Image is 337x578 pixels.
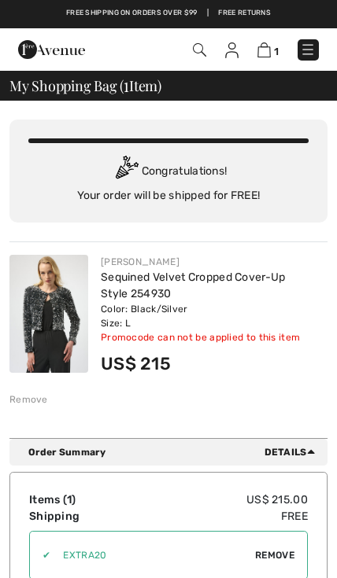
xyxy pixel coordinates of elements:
img: Shopping Bag [257,42,271,57]
img: Sequined Velvet Cropped Cover-Up Style 254930 [9,255,88,373]
span: US$ 215 [101,353,171,374]
div: Promocode can not be applied to this item [101,330,328,344]
span: My Shopping Bag ( Item) [9,79,161,93]
img: Search [193,43,206,57]
a: 1ère Avenue [18,42,85,56]
div: [PERSON_NAME] [101,255,328,269]
img: Congratulation2.svg [110,156,142,187]
a: Free shipping on orders over $99 [66,8,198,19]
td: Items ( ) [29,491,128,508]
div: Congratulations! Your order will be shipped for FREE! [28,156,309,204]
a: Free Returns [218,8,271,19]
span: | [207,8,209,19]
td: Shipping [29,508,128,525]
span: 1 [124,75,129,94]
div: Color: Black/Silver Size: L [101,302,328,330]
img: 1ère Avenue [18,40,85,59]
div: Order Summary [28,445,321,459]
div: Remove [9,392,48,407]
td: US$ 215.00 [128,491,308,508]
span: Details [265,445,321,459]
a: 1 [257,42,279,58]
div: ✔ [30,548,50,562]
span: 1 [67,493,72,506]
td: Free [128,508,308,525]
span: 1 [274,46,279,57]
img: My Info [225,42,239,58]
img: Menu [300,42,316,57]
span: Remove [255,548,294,562]
a: Sequined Velvet Cropped Cover-Up Style 254930 [101,271,286,300]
